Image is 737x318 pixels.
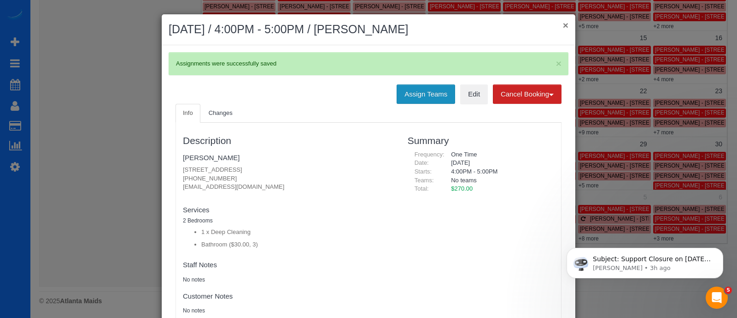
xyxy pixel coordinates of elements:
[408,135,554,146] h3: Summary
[415,159,429,166] span: Date:
[183,154,240,162] a: [PERSON_NAME]
[183,109,193,116] span: Info
[556,59,562,68] button: Close
[209,109,233,116] span: Changes
[415,151,445,158] span: Frequency:
[201,104,240,123] a: Changes
[444,168,554,176] div: 4:00PM - 5:00PM
[201,240,394,249] li: Bathroom ($30.00, 3)
[183,166,394,192] p: [STREET_ADDRESS] [PHONE_NUMBER] [EMAIL_ADDRESS][DOMAIN_NAME]
[183,135,394,146] h3: Description
[397,84,455,104] button: Assign Teams
[451,185,473,192] span: $270.00
[183,206,394,214] h4: Services
[556,58,562,69] span: ×
[706,287,728,309] iframe: Intercom live chat
[460,84,488,104] a: Edit
[183,218,394,224] h5: 2 Bedrooms
[169,21,568,38] h2: [DATE] / 4:00PM - 5:00PM / [PERSON_NAME]
[183,276,394,284] pre: No notes
[444,150,554,159] div: One Time
[183,261,394,269] h4: Staff Notes
[183,293,394,300] h4: Customer Notes
[563,20,568,30] button: ×
[415,177,434,184] span: Teams:
[553,228,737,293] iframe: Intercom notifications message
[415,185,429,192] span: Total:
[183,307,394,315] pre: No notes
[201,228,394,237] li: 1 x Deep Cleaning
[176,60,552,68] p: Assignments were successfully saved
[451,177,477,184] span: No teams
[415,168,432,175] span: Starts:
[725,287,732,294] span: 5
[175,104,200,123] a: Info
[444,159,554,168] div: [DATE]
[493,84,562,104] button: Cancel Booking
